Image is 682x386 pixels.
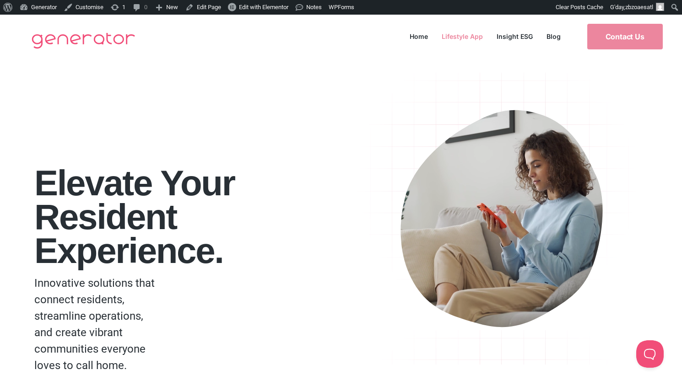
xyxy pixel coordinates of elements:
[34,275,164,374] p: Innovative solutions that connect residents, streamline operations, and create vibrant communitie...
[34,166,346,268] h1: Elevate your Resident Experience.
[403,30,435,43] a: Home
[435,30,490,43] a: Lifestyle App
[606,33,644,40] span: Contact Us
[540,30,568,43] a: Blog
[636,340,664,368] iframe: Toggle Customer Support
[625,4,653,11] span: zbzoaesatl
[490,30,540,43] a: Insight ESG
[403,30,568,43] nav: Menu
[587,24,663,49] a: Contact Us
[239,4,288,11] span: Edit with Elementor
